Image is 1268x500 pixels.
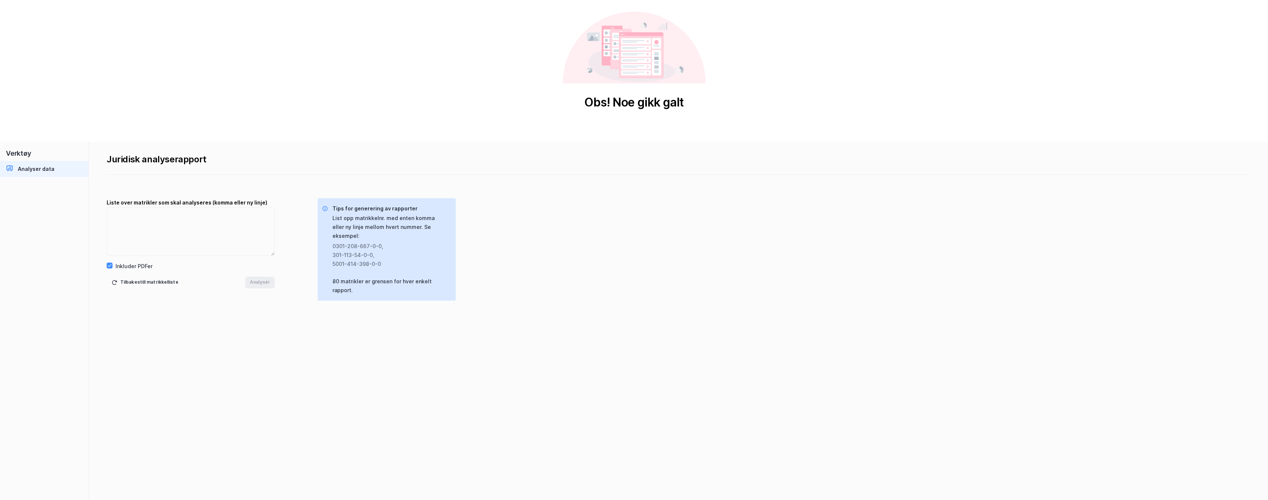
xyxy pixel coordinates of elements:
div: 301-113-54-0-0 , [332,251,444,260]
div: 5001-414-398-0-0 [332,260,444,268]
div: Obs! Noe gikk galt [584,95,684,110]
div: Liste over matrikler som skal analyseres (komma eller ny linje) [107,198,275,207]
div: Analyser data [18,165,54,173]
div: Juridisk analyserapport [107,153,1250,165]
div: Inkluder PDFer [116,262,153,271]
div: 0301-208-667-0-0 , [332,242,444,251]
button: Tilbakestill matrikkelliste [107,277,183,288]
div: List opp matrikkelnr. med enten komma eller ny linje mellom hvert nummer. Se eksempel: 80 matrikl... [332,214,450,295]
div: Tips for generering av rapporter [332,204,450,213]
iframe: Chat Widget [1231,464,1268,500]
